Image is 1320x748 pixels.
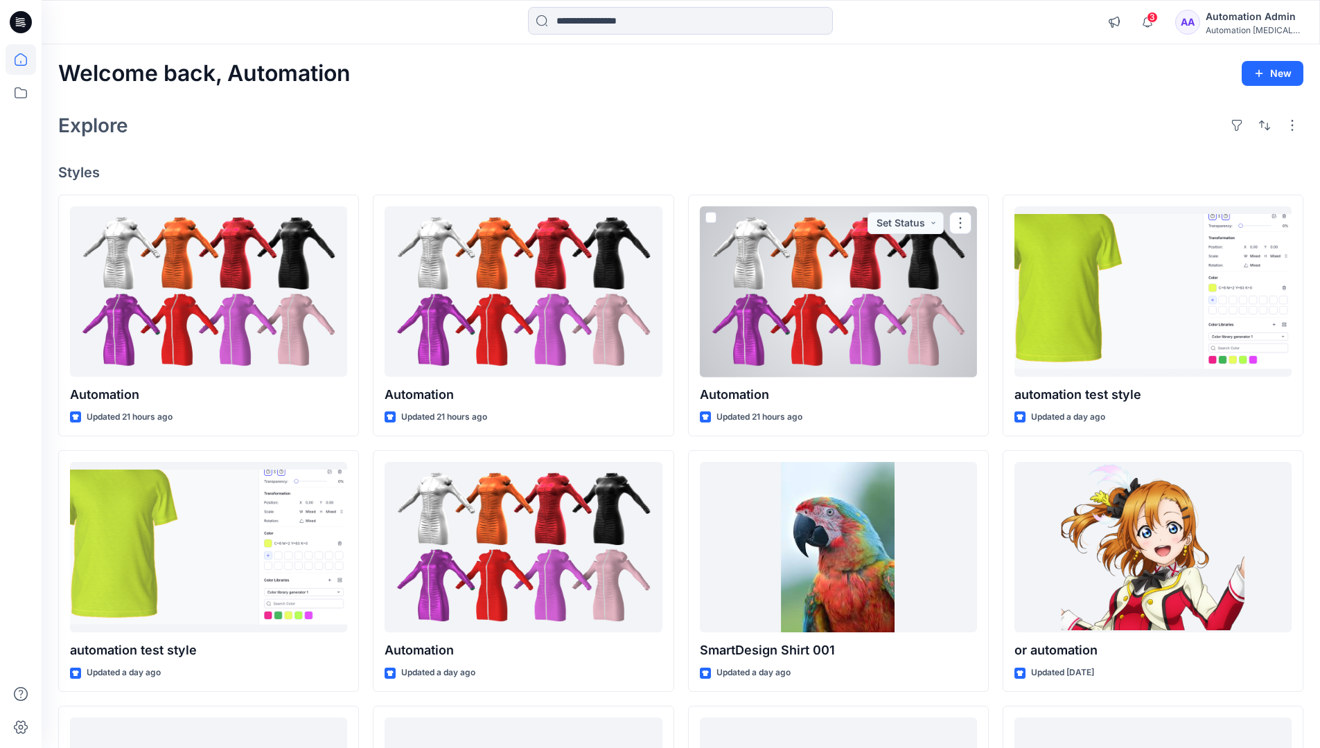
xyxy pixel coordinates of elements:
p: automation test style [70,641,347,660]
a: Automation [385,206,662,377]
p: Updated 21 hours ago [87,410,173,425]
p: Updated a day ago [1031,410,1105,425]
h4: Styles [58,164,1303,181]
div: Automation [MEDICAL_DATA]... [1206,25,1303,35]
p: Updated 21 hours ago [401,410,487,425]
h2: Welcome back, Automation [58,61,351,87]
p: or automation [1014,641,1292,660]
p: automation test style [1014,385,1292,404]
button: New [1242,61,1303,86]
a: SmartDesign Shirt 001 [700,462,977,633]
a: Automation [385,462,662,633]
a: automation test style [70,462,347,633]
p: Updated a day ago [401,666,475,680]
a: Automation [700,206,977,377]
h2: Explore [58,114,128,136]
a: Automation [70,206,347,377]
p: Updated a day ago [716,666,791,680]
div: AA [1175,10,1200,35]
p: Updated a day ago [87,666,161,680]
span: 3 [1147,12,1158,23]
p: Updated 21 hours ago [716,410,802,425]
p: Automation [385,385,662,404]
p: Automation [70,385,347,404]
p: SmartDesign Shirt 001 [700,641,977,660]
a: automation test style [1014,206,1292,377]
p: Automation [385,641,662,660]
p: Updated [DATE] [1031,666,1094,680]
a: or automation [1014,462,1292,633]
div: Automation Admin [1206,8,1303,25]
p: Automation [700,385,977,404]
